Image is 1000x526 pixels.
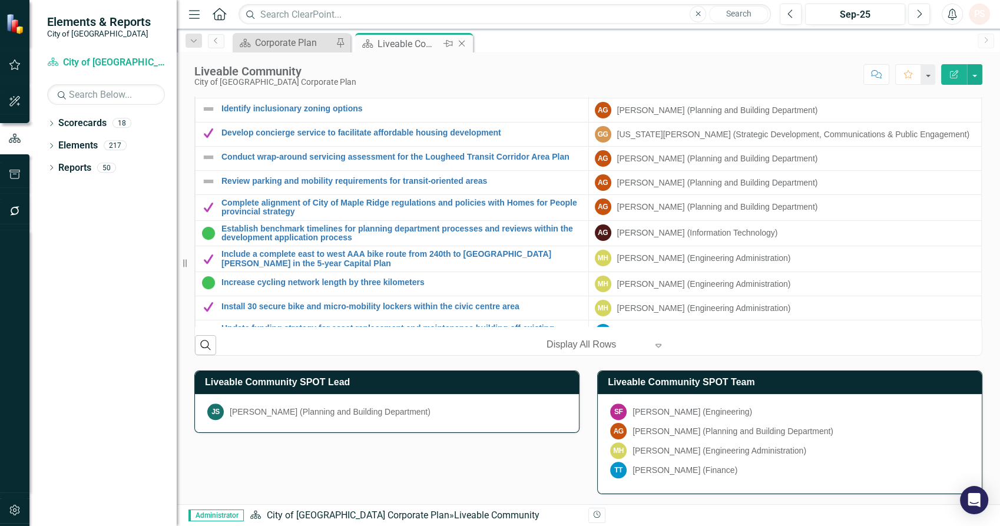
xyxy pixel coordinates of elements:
[453,510,539,521] div: Liveable Community
[196,98,589,122] td: Double-Click to Edit Right Click for Context Menu
[236,35,333,50] a: Corporate Plan
[58,117,107,130] a: Scorecards
[196,194,589,220] td: Double-Click to Edit Right Click for Context Menu
[266,510,449,521] a: City of [GEOGRAPHIC_DATA] Corporate Plan
[196,272,589,296] td: Double-Click to Edit Right Click for Context Menu
[196,146,589,170] td: Double-Click to Edit Right Click for Context Menu
[588,146,982,170] td: Double-Click to Edit
[221,199,582,217] a: Complete alignment of City of Maple Ridge regulations and policies with Homes for People provinci...
[205,377,573,388] h3: Liveable Community SPOT Lead
[595,276,611,292] div: MH
[610,462,627,478] div: TT
[595,324,611,340] div: TT
[969,4,990,25] button: PS
[194,78,356,87] div: City of [GEOGRAPHIC_DATA] Corporate Plan
[617,252,791,264] div: [PERSON_NAME] (Engineering Administration)
[239,4,771,25] input: Search ClearPoint...
[196,170,589,194] td: Double-Click to Edit Right Click for Context Menu
[617,128,970,140] div: [US_STATE][PERSON_NAME] (Strategic Development, Communications & Public Engagement)
[610,442,627,459] div: MH
[617,227,778,239] div: [PERSON_NAME] (Information Technology)
[595,174,611,191] div: AG
[610,423,627,439] div: AG
[595,102,611,118] div: AG
[809,8,901,22] div: Sep-25
[47,29,151,38] small: City of [GEOGRAPHIC_DATA]
[196,220,589,246] td: Double-Click to Edit Right Click for Context Menu
[47,84,165,105] input: Search Below...
[255,35,333,50] div: Corporate Plan
[188,510,244,521] span: Administrator
[58,139,98,153] a: Elements
[194,65,356,78] div: Liveable Community
[201,276,216,290] img: In Progress
[588,220,982,246] td: Double-Click to Edit
[617,302,791,314] div: [PERSON_NAME] (Engineering Administration)
[805,4,905,25] button: Sep-25
[633,445,806,456] div: [PERSON_NAME] (Engineering Administration)
[588,170,982,194] td: Double-Click to Edit
[610,403,627,420] div: SF
[617,104,818,116] div: [PERSON_NAME] (Planning and Building Department)
[221,250,582,268] a: Include a complete east to west AAA bike route from 240th to [GEOGRAPHIC_DATA][PERSON_NAME] in th...
[6,14,27,34] img: ClearPoint Strategy
[221,278,582,287] a: Increase cycling network length by three kilometers
[617,153,818,164] div: [PERSON_NAME] (Planning and Building Department)
[588,272,982,296] td: Double-Click to Edit
[221,302,582,311] a: Install 30 secure bike and micro-mobility lockers within the civic centre area
[588,320,982,346] td: Double-Click to Edit
[196,296,589,320] td: Double-Click to Edit Right Click for Context Menu
[221,324,582,342] a: Update funding strategy for asset replacement and maintenance building off existing funding policy
[201,150,216,164] img: Not Defined
[196,122,589,146] td: Double-Click to Edit Right Click for Context Menu
[608,377,976,388] h3: Liveable Community SPOT Team
[201,300,216,314] img: Complete
[201,126,216,140] img: Complete
[588,296,982,320] td: Double-Click to Edit
[588,122,982,146] td: Double-Click to Edit
[221,128,582,137] a: Develop concierge service to facilitate affordable housing development
[207,403,224,420] div: JS
[633,425,833,437] div: [PERSON_NAME] (Planning and Building Department)
[221,224,582,243] a: Establish benchmark timelines for planning department processes and reviews within the developmen...
[378,37,441,51] div: Liveable Community
[595,250,611,266] div: MH
[201,252,216,266] img: Complete
[595,224,611,241] div: AG
[709,6,768,22] button: Search
[250,509,580,522] div: »
[112,118,131,128] div: 18
[960,486,988,514] div: Open Intercom Messenger
[97,163,116,173] div: 50
[201,174,216,188] img: Not Defined
[588,246,982,272] td: Double-Click to Edit
[104,141,127,151] div: 217
[196,246,589,272] td: Double-Click to Edit Right Click for Context Menu
[726,9,751,18] span: Search
[221,153,582,161] a: Conduct wrap-around servicing assessment for the Lougheed Transit Corridor Area Plan
[201,102,216,116] img: Not Defined
[230,406,431,418] div: [PERSON_NAME] (Planning and Building Department)
[221,177,582,186] a: Review parking and mobility requirements for transit-oriented areas
[58,161,91,175] a: Reports
[588,194,982,220] td: Double-Click to Edit
[633,406,752,418] div: [PERSON_NAME] (Engineering)
[588,98,982,122] td: Double-Click to Edit
[617,177,818,188] div: [PERSON_NAME] (Planning and Building Department)
[617,278,791,290] div: [PERSON_NAME] (Engineering Administration)
[633,464,737,476] div: [PERSON_NAME] (Finance)
[196,320,589,346] td: Double-Click to Edit Right Click for Context Menu
[617,201,818,213] div: [PERSON_NAME] (Planning and Building Department)
[47,56,165,70] a: City of [GEOGRAPHIC_DATA] Corporate Plan
[201,200,216,214] img: Complete
[221,104,582,113] a: Identify inclusionary zoning options
[595,199,611,215] div: AG
[201,226,216,240] img: In Progress
[47,15,151,29] span: Elements & Reports
[595,150,611,167] div: AG
[595,126,611,143] div: GG
[595,300,611,316] div: MH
